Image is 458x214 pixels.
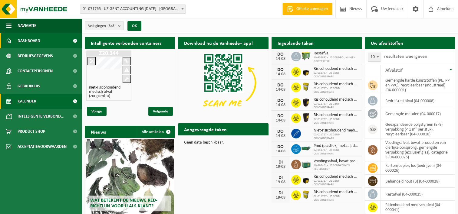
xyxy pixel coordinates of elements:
[275,103,287,107] div: 14-08
[275,67,287,72] div: DO
[314,190,359,195] span: Risicohoudend medisch afval
[184,141,262,145] p: Geen data beschikbaar.
[18,139,67,154] span: Acceptatievoorwaarden
[18,48,53,63] span: Bedrijfsgegevens
[80,5,186,14] span: 01-071765 - UZ GENT-ACCOUNTING 0 BC - GENT
[275,180,287,184] div: 19-08
[385,68,403,73] span: Afvalstof
[301,190,311,200] img: LP-SB-00045-CRB-21
[301,146,311,151] img: HK-XZ-20-GN-03
[301,51,311,61] img: WB-0660-HPE-GN-51
[90,198,157,209] span: Wat betekent de nieuwe RED-richtlijn voor u als klant?
[314,113,359,118] span: Risicohoudend medisch afval
[301,174,311,184] img: LP-SB-00030-HPE-51
[381,107,455,120] td: gemengde metalen (04-000017)
[314,66,359,71] span: Risicohoudend medisch afval
[314,97,359,102] span: Risicohoudend medisch afval
[275,72,287,76] div: 14-08
[18,63,53,79] span: Contactpersonen
[314,71,359,79] span: 02-011727 - UZ GENT-CONTAINERPARK
[275,57,287,61] div: 14-08
[314,118,359,125] span: 02-011727 - UZ GENT-CONTAINERPARK
[18,79,40,94] span: Gebruikers
[275,144,287,149] div: DO
[314,102,359,109] span: 02-011727 - UZ GENT-CONTAINERPARK
[295,6,329,12] span: Offerte aanvragen
[87,107,107,116] span: Vorige
[365,37,409,49] h2: Uw afvalstoffen
[314,51,359,56] span: Restafval
[275,114,287,118] div: DO
[275,118,287,123] div: 14-08
[18,18,36,33] span: Navigatie
[275,98,287,103] div: DO
[275,129,287,134] div: DO
[275,160,287,165] div: DI
[381,76,455,94] td: gemengde harde kunststoffen (PE, PP en PVC), recycleerbaar (industrieel) (04-000001)
[88,50,130,57] h1: Z20.344
[368,53,381,62] span: 10
[381,201,455,214] td: risicohoudend medisch afval (04-000041)
[301,112,311,123] img: LP-SB-00060-HPE-51
[314,174,359,179] span: Risicohoudend medisch afval
[314,179,359,186] span: 02-011727 - UZ GENT-CONTAINERPARK
[80,5,186,13] span: 01-071765 - UZ GENT-ACCOUNTING 0 BC - GENT
[381,175,455,188] td: behandeld hout (B) (04-000028)
[275,88,287,92] div: 14-08
[314,148,359,156] span: 02-011727 - UZ GENT-CONTAINERPARK
[275,52,287,57] div: DO
[178,123,233,135] h2: Aangevraagde taken
[148,107,173,116] span: Volgende
[314,87,359,94] span: 02-011727 - UZ GENT-CONTAINERPARK
[178,49,268,117] img: Download de VHEPlus App
[275,134,287,138] div: 14-08
[275,149,287,154] div: 14-08
[314,195,359,202] span: 02-011727 - UZ GENT-CONTAINERPARK
[85,126,112,138] h2: Nieuws
[314,82,359,87] span: Risicohoudend medisch afval
[137,126,174,138] a: Alle artikelen
[381,120,455,138] td: geëxpandeerde polystyreen (EPS) verpakking (< 1 m² per stuk), recycleerbaar (04-000018)
[107,24,116,28] count: (8/8)
[381,94,455,107] td: bedrijfsrestafval (04-000008)
[381,161,455,175] td: karton/papier, los (bedrijven) (04-000026)
[275,83,287,88] div: DO
[18,33,40,48] span: Dashboard
[381,138,455,161] td: voedingsafval, bevat producten van dierlijke oorsprong, gemengde verpakking (exclusief glas), cat...
[89,86,129,98] h4: niet-risicohoudend medisch afval (zorgcentra)
[301,82,311,92] img: LP-SB-00045-CRB-21
[282,3,332,15] a: Offerte aanvragen
[301,159,311,169] img: PB-LB-0680-HPE-GN-01
[368,53,381,61] span: 10
[85,37,175,49] h2: Intelligente verbonden containers
[18,109,64,124] span: Intelligente verbond...
[314,128,359,133] span: Niet-risicohoudend medisch afval (zorgcentra)
[301,97,311,107] img: LP-SB-00050-HPE-51
[272,37,320,49] h2: Ingeplande taken
[275,175,287,180] div: DI
[18,94,36,109] span: Kalender
[384,54,427,59] label: resultaten weergeven
[275,196,287,200] div: 19-08
[314,144,359,148] span: Pmd (plastiek, metaal, drankkartons) (bedrijven)
[178,37,259,49] h2: Download nu de Vanheede+ app!
[314,159,359,164] span: Voedingsafval, bevat producten van dierlijke oorsprong, gemengde verpakking (exc...
[301,66,311,76] img: LP-SB-00030-HPE-51
[18,124,45,139] span: Product Shop
[127,21,141,31] button: OK
[314,133,359,140] span: 02-011727 - UZ GENT-CONTAINERPARK
[314,56,359,63] span: 10-953892 - UZ GENT-POLIKLINIEK OOSTERZELE
[381,188,455,201] td: restafval (04-000029)
[85,21,124,30] button: Vestigingen(8/8)
[275,165,287,169] div: 19-08
[275,191,287,196] div: DI
[88,21,116,31] span: Vestigingen
[314,164,359,171] span: 10-893461 - UZ GENT-KEUKEN RESTAURANT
